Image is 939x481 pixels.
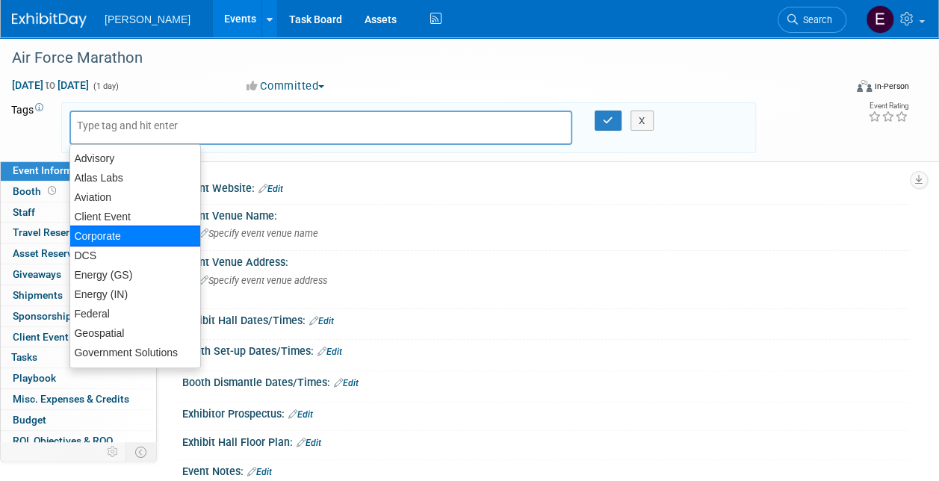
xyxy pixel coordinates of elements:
[92,81,119,91] span: (1 day)
[317,347,342,357] a: Edit
[13,268,61,280] span: Giveaways
[1,264,156,285] a: Giveaways
[182,205,909,223] div: Event Venue Name:
[11,78,90,92] span: [DATE] [DATE]
[630,111,654,131] button: X
[1,327,156,347] a: Client Event
[11,102,48,153] td: Tags
[43,79,58,91] span: to
[1,347,156,367] a: Tasks
[70,149,200,168] div: Advisory
[69,226,201,246] div: Corporate
[13,206,35,218] span: Staff
[1,368,156,388] a: Playbook
[297,438,321,448] a: Edit
[13,310,77,322] span: Sponsorships
[13,435,113,447] span: ROI, Objectives & ROO
[182,460,909,480] div: Event Notes:
[70,304,200,323] div: Federal
[13,372,56,384] span: Playbook
[7,45,832,72] div: Air Force Marathon
[13,393,129,405] span: Misc. Expenses & Credits
[70,265,200,285] div: Energy (GS)
[13,185,59,197] span: Booth
[874,81,909,92] div: In-Person
[126,442,157,462] td: Toggle Event Tabs
[13,226,104,238] span: Travel Reservations
[241,78,330,94] button: Committed
[1,285,156,305] a: Shipments
[182,431,909,450] div: Exhibit Hall Floor Plan:
[1,223,156,243] a: Travel Reservations
[334,378,359,388] a: Edit
[182,309,909,329] div: Exhibit Hall Dates/Times:
[45,185,59,196] span: Booth not reserved yet
[70,168,200,187] div: Atlas Labs
[1,181,156,202] a: Booth
[199,228,318,239] span: Specify event venue name
[182,403,909,422] div: Exhibitor Prospectus:
[868,102,908,110] div: Event Rating
[798,14,832,25] span: Search
[70,207,200,226] div: Client Event
[1,389,156,409] a: Misc. Expenses & Credits
[70,343,200,362] div: Government Solutions
[13,414,46,426] span: Budget
[1,202,156,223] a: Staff
[258,184,283,194] a: Edit
[105,13,190,25] span: [PERSON_NAME]
[778,78,909,100] div: Event Format
[100,442,126,462] td: Personalize Event Tab Strip
[1,306,156,326] a: Sponsorships
[70,323,200,343] div: Geospatial
[70,285,200,304] div: Energy (IN)
[13,247,102,259] span: Asset Reservations
[70,362,200,382] div: GS APAC
[70,246,200,265] div: DCS
[1,431,156,451] a: ROI, Objectives & ROO
[1,410,156,430] a: Budget
[182,371,909,391] div: Booth Dismantle Dates/Times:
[247,467,272,477] a: Edit
[866,5,894,34] img: Emy Volk
[13,289,63,301] span: Shipments
[1,161,156,181] a: Event Information
[70,187,200,207] div: Aviation
[1,243,156,264] a: Asset Reservations
[182,340,909,359] div: Booth Set-up Dates/Times:
[199,275,327,286] span: Specify event venue address
[288,409,313,420] a: Edit
[778,7,846,33] a: Search
[182,251,909,270] div: Event Venue Address:
[12,13,87,28] img: ExhibitDay
[182,177,909,196] div: Event Website:
[11,351,37,363] span: Tasks
[309,316,334,326] a: Edit
[77,118,196,133] input: Type tag and hit enter
[13,164,96,176] span: Event Information
[13,331,69,343] span: Client Event
[857,80,872,92] img: Format-Inperson.png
